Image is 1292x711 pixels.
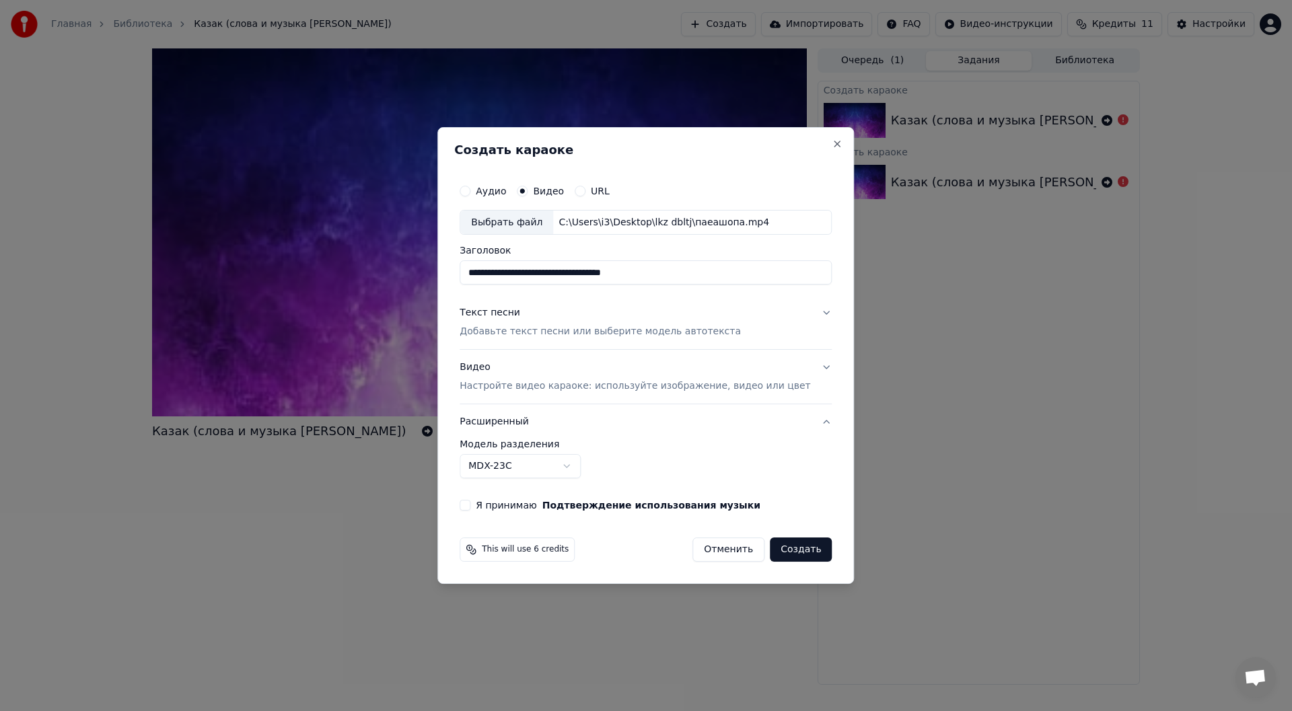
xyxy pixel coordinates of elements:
[454,144,837,156] h2: Создать караоке
[482,544,569,555] span: This will use 6 credits
[460,307,520,320] div: Текст песни
[692,537,764,562] button: Отменить
[460,211,553,235] div: Выбрать файл
[460,296,832,350] button: Текст песниДобавьте текст песни или выберите модель автотекста
[542,500,760,510] button: Я принимаю
[591,186,610,196] label: URL
[460,246,832,256] label: Заголовок
[553,216,775,229] div: C:\Users\i3\Desktop\lkz dbltj\паеашопа.mp4
[460,361,810,394] div: Видео
[476,500,760,510] label: Я принимаю
[460,379,810,393] p: Настройте видео караоке: используйте изображение, видео или цвет
[460,439,832,449] label: Модель разделения
[476,186,506,196] label: Аудио
[460,350,832,404] button: ВидеоНастройте видео караоке: используйте изображение, видео или цвет
[460,326,741,339] p: Добавьте текст песни или выберите модель автотекста
[533,186,564,196] label: Видео
[770,537,832,562] button: Создать
[460,404,832,439] button: Расширенный
[460,439,832,489] div: Расширенный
